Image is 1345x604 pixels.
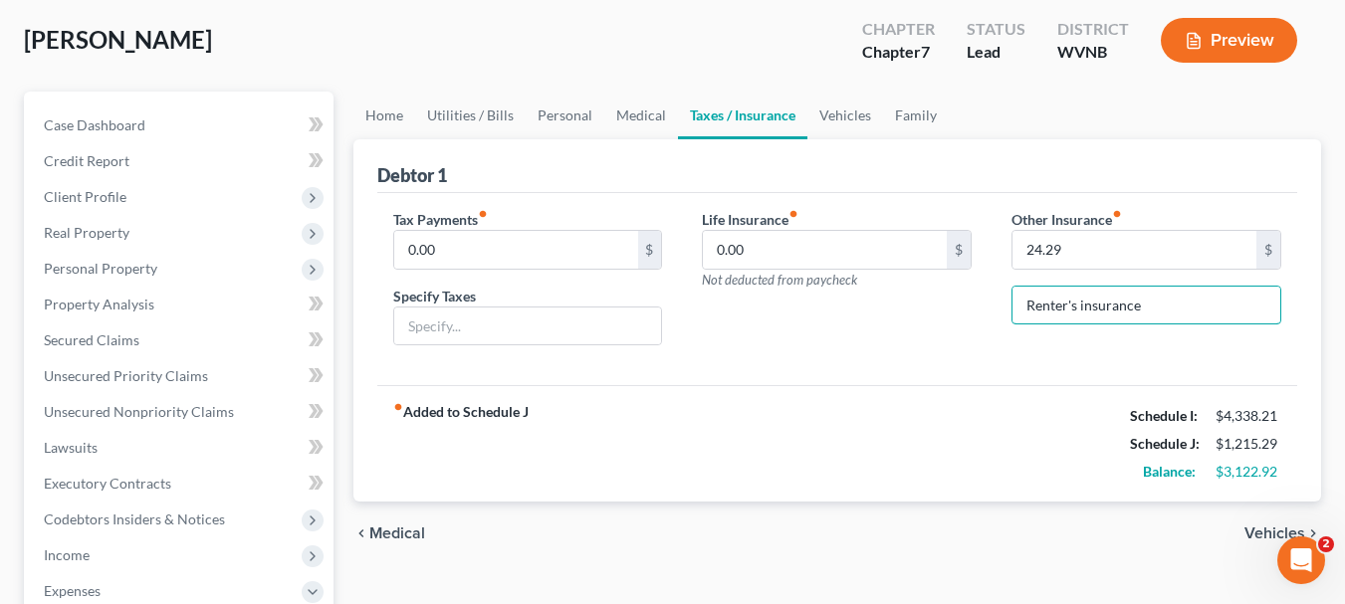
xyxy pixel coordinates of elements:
button: Vehicles chevron_right [1244,525,1321,541]
div: District [1057,18,1129,41]
span: Lawsuits [44,439,98,456]
i: fiber_manual_record [1112,209,1122,219]
span: Not deducted from paycheck [702,272,857,288]
a: Home [353,92,415,139]
span: Case Dashboard [44,116,145,133]
div: $ [638,231,662,269]
a: Unsecured Nonpriority Claims [28,394,334,430]
button: Preview [1161,18,1297,63]
div: $ [947,231,971,269]
div: $1,215.29 [1216,434,1281,454]
label: Specify Taxes [393,286,476,306]
a: Unsecured Priority Claims [28,358,334,394]
label: Life Insurance [702,209,798,230]
i: fiber_manual_record [478,209,488,219]
span: Real Property [44,224,129,241]
a: Personal [526,92,604,139]
a: Medical [604,92,678,139]
a: Lawsuits [28,430,334,466]
a: Vehicles [807,92,883,139]
div: $3,122.92 [1216,462,1281,482]
label: Tax Payments [393,209,488,230]
i: chevron_left [353,525,369,541]
span: Vehicles [1244,525,1305,541]
a: Family [883,92,949,139]
span: Income [44,546,90,563]
button: chevron_left Medical [353,525,425,541]
a: Utilities / Bills [415,92,526,139]
input: Specify... [1012,287,1280,324]
a: Case Dashboard [28,107,334,143]
a: Property Analysis [28,287,334,322]
span: Executory Contracts [44,475,171,492]
a: Credit Report [28,143,334,179]
span: Medical [369,525,425,541]
input: Specify... [394,307,662,345]
i: fiber_manual_record [393,402,403,412]
span: Codebtors Insiders & Notices [44,510,225,527]
span: Property Analysis [44,296,154,312]
span: Unsecured Priority Claims [44,367,208,384]
div: $ [1256,231,1280,269]
iframe: Intercom live chat [1277,536,1325,584]
span: [PERSON_NAME] [24,25,212,54]
strong: Added to Schedule J [393,402,529,486]
input: -- [1012,231,1256,269]
span: Unsecured Nonpriority Claims [44,403,234,420]
strong: Balance: [1143,463,1196,480]
span: Expenses [44,582,101,599]
span: Personal Property [44,260,157,277]
span: 7 [921,42,930,61]
div: WVNB [1057,41,1129,64]
div: $4,338.21 [1216,406,1281,426]
div: Lead [967,41,1025,64]
span: Credit Report [44,152,129,169]
span: Secured Claims [44,331,139,348]
span: Client Profile [44,188,126,205]
strong: Schedule I: [1130,407,1198,424]
div: Status [967,18,1025,41]
input: -- [394,231,638,269]
div: Chapter [862,18,935,41]
a: Executory Contracts [28,466,334,502]
a: Taxes / Insurance [678,92,807,139]
strong: Schedule J: [1130,435,1200,452]
i: fiber_manual_record [788,209,798,219]
span: 2 [1318,536,1334,552]
div: Debtor 1 [377,163,447,187]
i: chevron_right [1305,525,1321,541]
label: Other Insurance [1011,209,1122,230]
a: Secured Claims [28,322,334,358]
input: -- [703,231,947,269]
div: Chapter [862,41,935,64]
